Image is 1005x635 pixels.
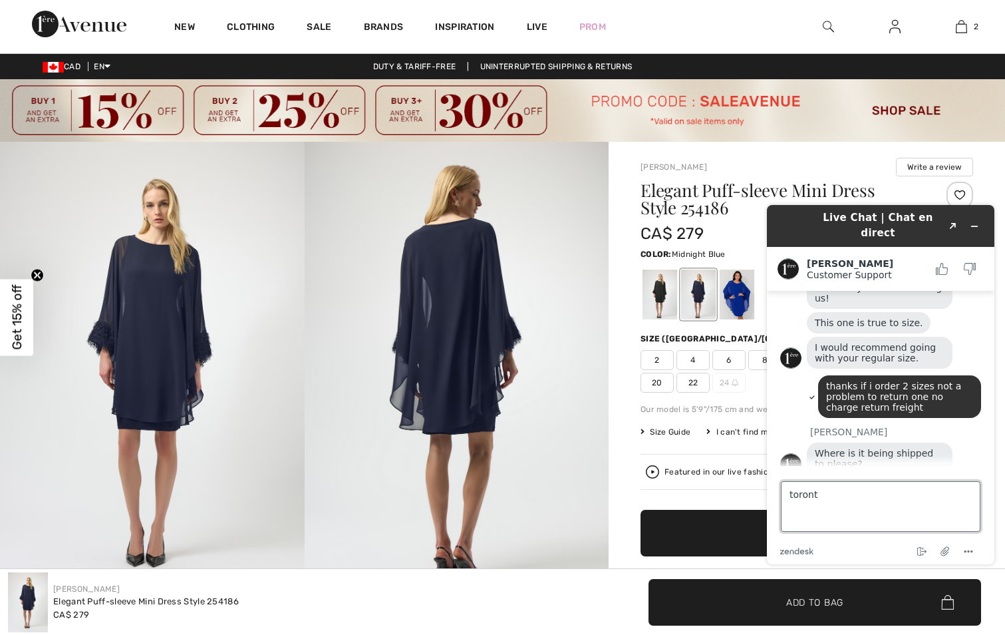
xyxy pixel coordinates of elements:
[641,426,690,438] span: Size Guide
[879,19,911,35] a: Sign In
[641,333,863,345] div: Size ([GEOGRAPHIC_DATA]/[GEOGRAPHIC_DATA]):
[641,162,707,172] a: [PERSON_NAME]
[641,224,704,243] span: CA$ 279
[956,19,967,35] img: My Bag
[823,19,834,35] img: search the website
[712,373,746,393] span: 24
[435,21,494,35] span: Inspiration
[305,142,609,598] img: Elegant Puff-Sleeve Mini Dress Style 254186. 2
[53,595,239,608] div: Elegant Puff-sleeve Mini Dress Style 254186
[941,595,954,610] img: Bag.svg
[648,579,981,626] button: Add to Bag
[646,465,659,479] img: Watch the replay
[53,610,89,620] span: CA$ 279
[641,250,672,259] span: Color:
[527,20,547,34] a: Live
[227,21,275,35] a: Clothing
[896,158,973,176] button: Write a review
[174,21,195,35] a: New
[43,62,86,71] span: CAD
[706,426,790,438] div: I can't find my size
[364,21,404,35] a: Brands
[974,21,978,33] span: 2
[641,350,674,370] span: 2
[664,468,871,477] div: Featured in our live fashion event.
[641,403,973,415] div: Our model is 5'9"/175 cm and wears a size 6.
[307,21,331,35] a: Sale
[681,270,716,320] div: Midnight Blue
[43,62,64,73] img: Canadian Dollar
[8,572,48,632] img: Elegant Puff-Sleeve Mini Dress Style 254186
[672,250,726,259] span: Midnight Blue
[29,9,57,21] span: Chat
[748,350,782,370] span: 8
[641,373,674,393] span: 20
[641,182,918,216] h1: Elegant Puff-sleeve Mini Dress Style 254186
[643,270,677,320] div: Black
[756,194,1005,575] iframe: Find more information here
[712,350,746,370] span: 6
[94,62,110,71] span: EN
[53,584,120,594] a: [PERSON_NAME]
[889,19,901,35] img: My Info
[32,11,126,37] img: 1ère Avenue
[676,373,710,393] span: 22
[732,379,738,386] img: ring-m.svg
[641,510,973,556] button: Add to Bag
[929,19,994,35] a: 2
[579,20,606,34] a: Prom
[676,350,710,370] span: 4
[720,270,754,320] div: Royal Sapphire 163
[786,595,843,609] span: Add to Bag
